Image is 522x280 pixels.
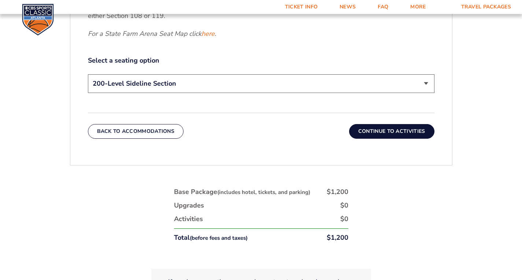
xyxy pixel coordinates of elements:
[327,233,348,242] div: $1,200
[340,201,348,210] div: $0
[88,124,184,139] button: Back To Accommodations
[174,214,203,224] div: Activities
[174,201,204,210] div: Upgrades
[190,234,248,242] small: (before fees and taxes)
[201,29,215,38] a: here
[349,124,434,139] button: Continue To Activities
[88,29,216,38] em: For a State Farm Arena Seat Map click .
[174,187,310,197] div: Base Package
[217,188,310,196] small: (includes hotel, tickets, and parking)
[22,4,54,36] img: CBS Sports Classic
[174,233,248,242] div: Total
[88,56,434,65] label: Select a seating option
[327,187,348,197] div: $1,200
[340,214,348,224] div: $0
